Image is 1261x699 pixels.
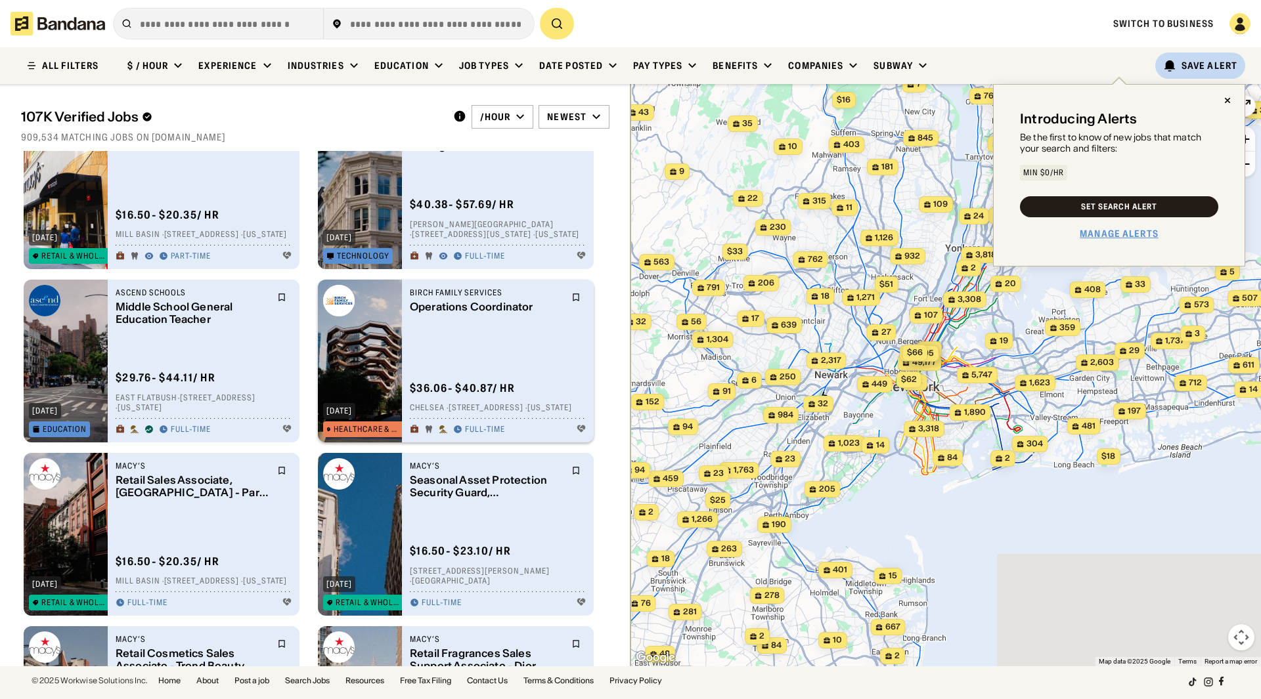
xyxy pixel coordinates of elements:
[648,507,653,518] span: 2
[646,396,659,408] span: 152
[663,473,678,484] span: 459
[42,61,99,70] div: ALL FILTERS
[634,649,677,666] img: Google
[872,379,887,390] span: 449
[759,631,764,642] span: 2
[907,347,923,357] span: $66
[410,219,586,240] div: [PERSON_NAME][GEOGRAPHIC_DATA] · [STREET_ADDRESS][US_STATE] · [US_STATE]
[843,139,860,150] span: 403
[778,410,793,421] span: 984
[410,566,586,586] div: [STREET_ADDRESS][PERSON_NAME] · [GEOGRAPHIC_DATA]
[638,107,649,118] span: 43
[881,327,891,338] span: 27
[713,60,758,72] div: Benefits
[904,251,920,262] span: 932
[747,193,758,204] span: 22
[881,161,893,173] span: 181
[459,60,509,72] div: Job Types
[707,334,728,345] span: 1,304
[1228,624,1254,650] button: Map camera controls
[710,495,726,505] span: $25
[116,647,269,672] div: Retail Cosmetics Sales Associate - Trend Beauty, [GEOGRAPHIC_DATA] - Full Time
[889,570,897,582] span: 15
[984,91,994,102] span: 76
[682,421,693,433] span: 94
[116,301,269,326] div: Middle School General Education Teacher
[465,251,505,262] div: Full-time
[1182,60,1237,72] div: Save Alert
[1135,279,1145,290] span: 33
[901,374,917,384] span: $62
[480,111,511,123] div: /hour
[931,344,937,355] span: 2
[21,109,443,125] div: 107K Verified Jobs
[198,60,257,72] div: Experience
[1195,328,1200,339] span: 3
[523,677,594,685] a: Terms & Conditions
[975,249,996,261] span: 3,818
[661,553,670,564] span: 18
[1080,228,1159,240] a: Manage Alerts
[334,425,403,433] div: Healthcare & Mental Health
[751,375,757,386] span: 6
[912,357,937,368] span: 49,177
[116,555,219,568] div: $ 16.50 - $20.35 / hr
[692,514,713,525] span: 1,266
[879,279,893,289] span: $51
[833,635,842,646] span: 10
[876,440,885,451] span: 14
[772,519,786,530] span: 190
[288,60,344,72] div: Industries
[21,151,609,666] div: grid
[679,166,684,177] span: 9
[323,285,355,316] img: Birch Family Services logo
[1099,658,1170,665] span: Map data ©2025 Google
[634,465,645,476] span: 94
[326,407,352,415] div: [DATE]
[1020,111,1138,127] div: Introducing Alerts
[1027,438,1043,450] span: 304
[1084,284,1101,295] span: 408
[933,199,948,210] span: 109
[1242,293,1258,304] span: 507
[539,60,603,72] div: Date Posted
[410,634,564,645] div: Macy’s
[885,622,900,633] span: 667
[821,291,830,302] span: 18
[1128,406,1141,417] span: 197
[788,141,797,152] span: 10
[374,60,429,72] div: Education
[41,252,108,260] div: Retail & Wholesale
[29,631,60,663] img: Macy’s logo
[410,474,564,499] div: Seasonal Asset Protection Security Guard, [PERSON_NAME]
[958,294,981,305] span: 3,308
[410,403,586,413] div: Chelsea · [STREET_ADDRESS] · [US_STATE]
[721,543,737,555] span: 263
[808,254,823,265] span: 762
[1023,169,1064,177] div: Min $0/hr
[917,79,921,90] span: 7
[1113,18,1214,30] a: Switch to Business
[158,677,181,685] a: Home
[323,631,355,663] img: Macy’s logo
[838,438,860,449] span: 1,023
[400,677,451,685] a: Free Tax Filing
[1059,322,1075,333] span: 359
[410,544,511,558] div: $ 16.50 - $23.10 / hr
[1000,335,1008,347] span: 19
[924,310,938,321] span: 107
[727,246,743,256] span: $33
[837,95,851,104] span: $16
[971,370,992,381] span: 5,747
[285,677,330,685] a: Search Jobs
[467,677,508,685] a: Contact Us
[422,598,462,608] div: Full-time
[1090,357,1114,368] span: 2,603
[323,458,355,490] img: Macy’s logo
[127,598,167,608] div: Full-time
[874,60,913,72] div: Subway
[196,677,219,685] a: About
[410,647,564,672] div: Retail Fragrances Sales Support Associate - Dior, [GEOGRAPHIC_DATA] - Full Time
[21,131,609,143] div: 909,534 matching jobs on [DOMAIN_NAME]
